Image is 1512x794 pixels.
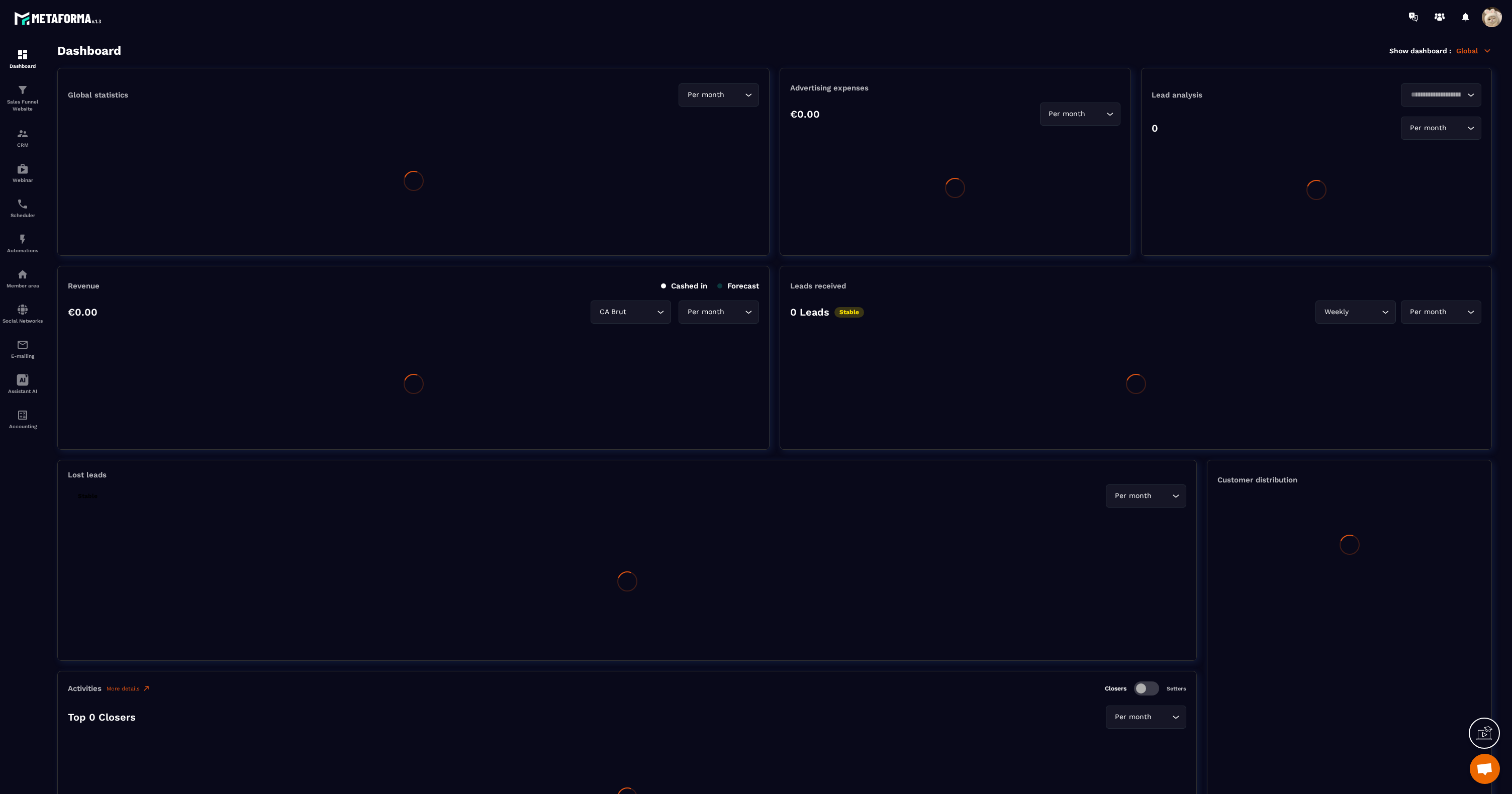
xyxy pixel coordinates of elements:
input: Search for option [628,307,654,318]
p: Global statistics [68,90,128,100]
div: Search for option [1315,301,1396,324]
p: Lost leads [68,470,107,479]
input: Search for option [726,89,742,101]
div: Search for option [679,301,759,324]
p: Leads received [790,281,846,290]
div: Search for option [1040,103,1120,126]
p: 0 [1152,122,1158,134]
h3: Dashboard [57,44,121,58]
p: Member area [3,283,43,288]
p: Accounting [3,424,43,429]
span: Per month [1407,307,1449,318]
input: Search for option [1407,89,1465,101]
img: automations [17,233,29,245]
div: Search for option [1401,117,1481,140]
input: Search for option [1154,712,1170,723]
p: Dashboard [3,63,43,69]
a: schedulerschedulerScheduler [3,190,43,226]
div: Search for option [1106,484,1186,508]
img: automations [17,163,29,175]
span: Per month [685,307,726,318]
img: logo [14,9,105,28]
p: Top 0 Closers [68,711,136,723]
a: formationformationSales Funnel Website [3,76,43,120]
img: formation [17,84,29,96]
p: CRM [3,142,43,148]
p: Closers [1105,685,1126,692]
img: formation [17,49,29,61]
div: Mở cuộc trò chuyện [1470,754,1500,784]
p: Global [1456,46,1492,55]
span: Weekly [1322,307,1351,318]
p: Automations [3,248,43,253]
input: Search for option [1088,109,1104,120]
a: social-networksocial-networkSocial Networks [3,296,43,331]
p: Cashed in [661,281,707,290]
p: Advertising expenses [790,83,1120,92]
span: Per month [685,89,726,101]
p: Show dashboard : [1389,47,1451,55]
p: €0.00 [68,306,98,318]
span: CA Brut [597,307,628,318]
p: Assistant AI [3,388,43,394]
a: automationsautomationsMember area [3,261,43,296]
span: Per month [1112,490,1154,502]
p: Customer distribution [1217,475,1481,484]
p: Stable [73,491,103,502]
p: Sales Funnel Website [3,98,43,113]
input: Search for option [726,307,742,318]
a: More details [107,684,150,692]
img: formation [17,128,29,140]
img: scheduler [17,198,29,210]
a: automationsautomationsAutomations [3,226,43,261]
p: Stable [834,307,864,318]
p: E-mailing [3,353,43,359]
img: email [17,339,29,351]
p: Webinar [3,177,43,183]
div: Search for option [591,301,671,324]
a: Assistant AI [3,366,43,402]
span: Per month [1112,712,1154,723]
p: €0.00 [790,108,820,120]
img: accountant [17,409,29,421]
p: Activities [68,684,102,693]
input: Search for option [1351,307,1379,318]
p: Social Networks [3,318,43,324]
img: narrow-up-right-o.6b7c60e2.svg [142,684,150,692]
span: Per month [1407,123,1449,134]
p: 0 Leads [790,306,829,318]
p: Scheduler [3,213,43,218]
p: Revenue [68,281,100,290]
input: Search for option [1449,123,1465,134]
a: formationformationDashboard [3,41,43,76]
p: Lead analysis [1152,90,1316,100]
div: Search for option [1106,706,1186,729]
a: accountantaccountantAccounting [3,402,43,437]
div: Search for option [1401,301,1481,324]
p: Setters [1167,685,1186,692]
div: Search for option [679,83,759,107]
p: Forecast [717,281,759,290]
a: automationsautomationsWebinar [3,155,43,190]
input: Search for option [1449,307,1465,318]
div: Search for option [1401,83,1481,107]
input: Search for option [1154,490,1170,502]
span: Per month [1047,109,1088,120]
img: social-network [17,304,29,316]
a: emailemailE-mailing [3,331,43,366]
img: automations [17,268,29,280]
a: formationformationCRM [3,120,43,155]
